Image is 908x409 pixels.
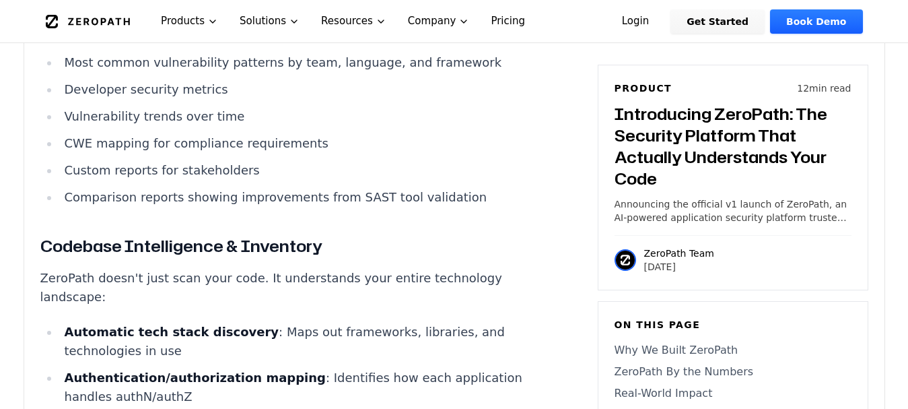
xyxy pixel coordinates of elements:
strong: Automatic tech stack discovery [64,325,279,339]
a: Why We Built ZeroPath [615,342,851,358]
p: ZeroPath Team [644,247,714,260]
a: ZeroPath By the Numbers [615,364,851,380]
li: : Maps out frameworks, libraries, and technologies in use [59,323,541,360]
li: Vulnerability trends over time [59,107,541,126]
h6: On this page [615,318,851,332]
li: Developer security metrics [59,80,541,99]
a: Get Started [670,9,765,34]
li: : Identifies how each application handles authN/authZ [59,369,541,406]
li: CWE mapping for compliance requirements [59,134,541,153]
li: Custom reports for stakeholders [59,161,541,180]
h6: Product [615,82,672,95]
li: Most common vulnerability patterns by team, language, and framework [59,53,541,72]
p: ZeroPath doesn't just scan your code. It understands your entire technology landscape: [40,269,541,307]
a: Real-World Impact [615,385,851,402]
a: Login [606,9,666,34]
p: [DATE] [644,260,714,274]
p: 12 min read [797,82,851,95]
strong: Authentication/authorization mapping [64,371,326,385]
a: Book Demo [770,9,862,34]
p: Announcing the official v1 launch of ZeroPath, an AI-powered application security platform truste... [615,197,851,224]
h3: Introducing ZeroPath: The Security Platform That Actually Understands Your Code [615,103,851,189]
img: ZeroPath Team [615,249,636,271]
li: Comparison reports showing improvements from SAST tool validation [59,188,541,207]
h3: Codebase Intelligence & Inventory [40,234,541,258]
